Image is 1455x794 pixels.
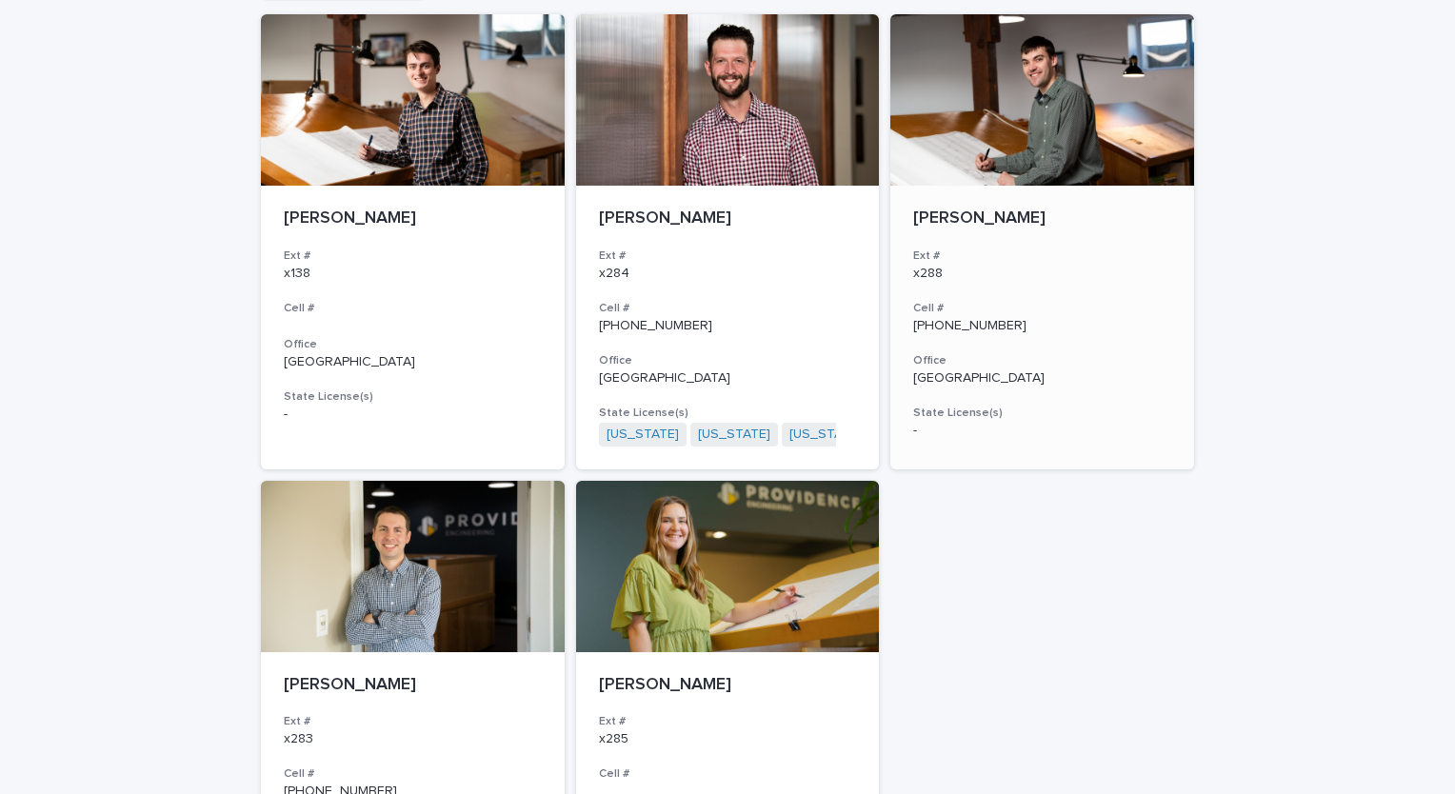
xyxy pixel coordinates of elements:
[284,714,542,729] h3: Ext #
[599,267,629,280] a: x284
[284,389,542,405] h3: State License(s)
[284,407,542,423] p: -
[599,406,857,421] h3: State License(s)
[599,732,628,745] a: x285
[576,14,880,469] a: [PERSON_NAME]Ext #x284Cell #[PHONE_NUMBER]Office[GEOGRAPHIC_DATA]State License(s)[US_STATE] [US_S...
[913,267,943,280] a: x288
[599,714,857,729] h3: Ext #
[599,319,712,332] a: [PHONE_NUMBER]
[599,208,857,229] p: [PERSON_NAME]
[284,267,310,280] a: x138
[599,248,857,264] h3: Ext #
[599,353,857,368] h3: Office
[913,248,1171,264] h3: Ext #
[607,427,679,443] a: [US_STATE]
[698,427,770,443] a: [US_STATE]
[284,675,542,696] p: [PERSON_NAME]
[913,319,1026,332] a: [PHONE_NUMBER]
[284,248,542,264] h3: Ext #
[599,675,857,696] p: [PERSON_NAME]
[913,370,1171,387] p: [GEOGRAPHIC_DATA]
[284,301,542,316] h3: Cell #
[284,354,542,370] p: [GEOGRAPHIC_DATA]
[913,353,1171,368] h3: Office
[913,301,1171,316] h3: Cell #
[913,406,1171,421] h3: State License(s)
[284,732,313,745] a: x283
[789,427,862,443] a: [US_STATE]
[913,208,1171,229] p: [PERSON_NAME]
[284,208,542,229] p: [PERSON_NAME]
[284,766,542,782] h3: Cell #
[261,14,565,469] a: [PERSON_NAME]Ext #x138Cell #Office[GEOGRAPHIC_DATA]State License(s)-
[599,301,857,316] h3: Cell #
[599,766,857,782] h3: Cell #
[284,337,542,352] h3: Office
[599,370,857,387] p: [GEOGRAPHIC_DATA]
[913,423,1171,439] p: -
[890,14,1194,469] a: [PERSON_NAME]Ext #x288Cell #[PHONE_NUMBER]Office[GEOGRAPHIC_DATA]State License(s)-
